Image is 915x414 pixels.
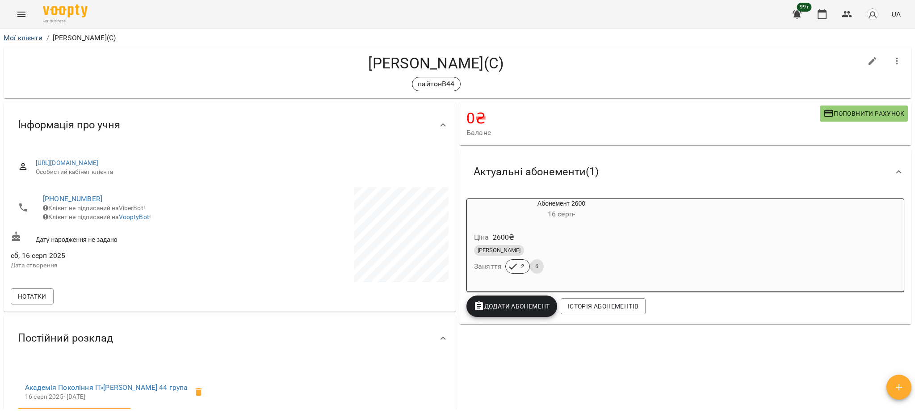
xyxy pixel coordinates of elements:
[474,246,524,254] span: [PERSON_NAME]
[493,232,515,243] p: 2600 ₴
[18,291,46,302] span: Нотатки
[568,301,638,312] span: Історія абонементів
[4,33,911,43] nav: breadcrumb
[9,229,230,246] div: Дату народження не задано
[474,260,502,273] h6: Заняття
[467,199,656,284] button: Абонемент 260016 серп- Ціна2600₴[PERSON_NAME]Заняття26
[820,106,908,122] button: Поповнити рахунок
[11,261,228,270] p: Дата створення
[4,34,43,42] a: Мої клієнти
[43,204,145,211] span: Клієнт не підписаний на ViberBot!
[474,301,550,312] span: Додати Абонемент
[823,108,904,119] span: Поповнити рахунок
[36,168,441,177] span: Особистий кабінет клієнта
[530,262,544,270] span: 6
[418,79,454,89] p: пайтонВ44
[467,199,656,220] div: Абонемент 2600
[466,296,557,317] button: Додати Абонемент
[474,165,599,179] span: Актуальні абонементи ( 1 )
[797,3,812,12] span: 99+
[474,231,489,244] h6: Ціна
[119,213,149,220] a: VooptyBot
[11,288,54,304] button: Нотатки
[548,210,575,218] span: 16 серп -
[18,331,113,345] span: Постійний розклад
[46,33,49,43] li: /
[888,6,904,22] button: UA
[866,8,879,21] img: avatar_s.png
[43,4,88,17] img: Voopty Logo
[561,298,646,314] button: Історія абонементів
[412,77,460,91] div: пайтонВ44
[11,4,32,25] button: Menu
[466,127,820,138] span: Баланс
[25,383,188,392] a: Академія Покоління ІТ»[PERSON_NAME] 44 група
[4,315,456,361] div: Постійний розклад
[43,213,151,220] span: Клієнт не підписаний на !
[25,393,188,401] p: 16 серп 2025 - [DATE]
[4,102,456,148] div: Інформація про учня
[891,9,901,19] span: UA
[188,381,210,403] span: Видалити клієнта з групи пайтонВ44 для курсу Python Володимир 44 група?
[53,33,116,43] p: [PERSON_NAME](С)
[459,149,911,195] div: Актуальні абонементи(1)
[36,159,99,166] a: [URL][DOMAIN_NAME]
[43,18,88,24] span: For Business
[18,118,120,132] span: Інформація про учня
[11,250,228,261] span: сб, 16 серп 2025
[43,194,102,203] a: [PHONE_NUMBER]
[466,109,820,127] h4: 0 ₴
[516,262,529,270] span: 2
[11,54,862,72] h4: [PERSON_NAME](С)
